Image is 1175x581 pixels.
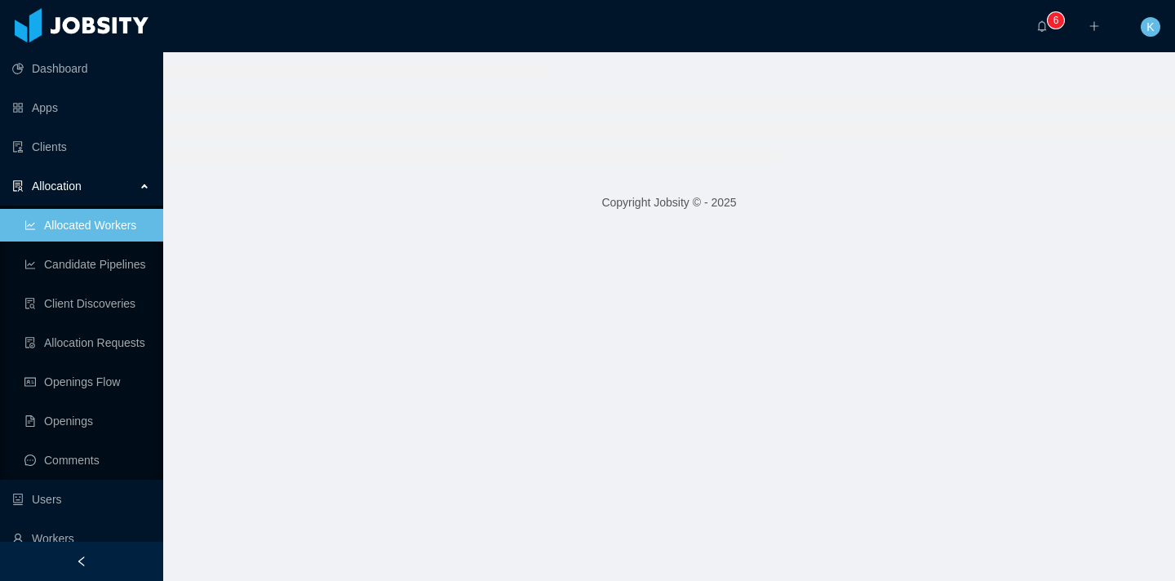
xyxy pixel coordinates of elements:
[24,366,150,398] a: icon: idcardOpenings Flow
[12,131,150,163] a: icon: auditClients
[1036,20,1048,32] i: icon: bell
[24,405,150,437] a: icon: file-textOpenings
[12,522,150,555] a: icon: userWorkers
[12,180,24,192] i: icon: solution
[12,52,150,85] a: icon: pie-chartDashboard
[1048,12,1064,29] sup: 6
[12,483,150,516] a: icon: robotUsers
[24,326,150,359] a: icon: file-doneAllocation Requests
[32,180,82,193] span: Allocation
[24,287,150,320] a: icon: file-searchClient Discoveries
[24,248,150,281] a: icon: line-chartCandidate Pipelines
[1146,17,1154,37] span: K
[163,175,1175,231] footer: Copyright Jobsity © - 2025
[1053,12,1059,29] p: 6
[24,444,150,477] a: icon: messageComments
[24,209,150,242] a: icon: line-chartAllocated Workers
[12,91,150,124] a: icon: appstoreApps
[1089,20,1100,32] i: icon: plus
